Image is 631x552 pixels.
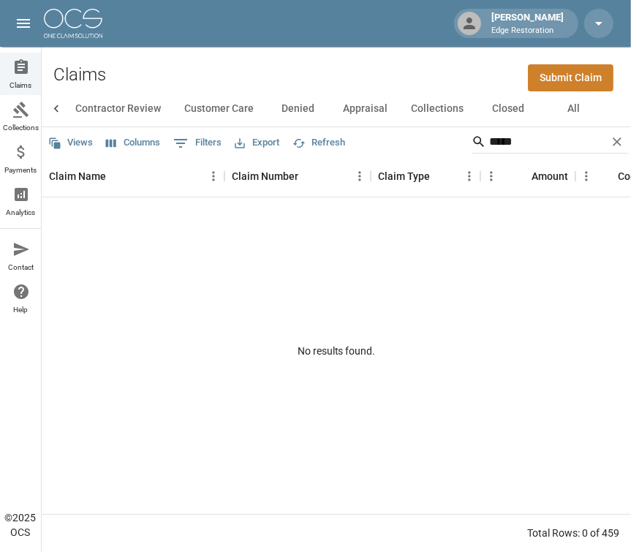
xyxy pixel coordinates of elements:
[49,156,106,197] div: Claim Name
[102,132,164,154] button: Select columns
[528,64,613,91] a: Submit Claim
[480,165,502,187] button: Menu
[170,132,225,155] button: Show filters
[430,166,450,186] button: Sort
[44,9,102,38] img: ocs-logo-white-transparent.png
[331,91,399,126] button: Appraisal
[458,165,480,187] button: Menu
[532,156,568,197] div: Amount
[491,25,564,37] p: Edge Restoration
[232,156,298,197] div: Claim Number
[42,197,631,505] div: No results found.
[45,132,97,154] button: Views
[42,156,224,197] div: Claim Name
[10,82,32,89] span: Claims
[475,91,541,126] button: Closed
[511,166,532,186] button: Sort
[378,156,430,197] div: Claim Type
[399,91,475,126] button: Collections
[106,166,126,186] button: Sort
[606,131,628,153] button: Clear
[7,209,36,216] span: Analytics
[8,264,34,271] span: Contact
[3,124,39,132] span: Collections
[53,64,106,86] h2: Claims
[298,166,319,186] button: Sort
[575,165,597,187] button: Menu
[203,165,224,187] button: Menu
[231,132,283,154] button: Export
[480,156,575,197] div: Amount
[485,10,570,37] div: [PERSON_NAME]
[371,156,480,197] div: Claim Type
[472,130,628,156] div: Search
[349,165,371,187] button: Menu
[224,156,371,197] div: Claim Number
[265,91,331,126] button: Denied
[9,9,38,38] button: open drawer
[173,91,265,126] button: Customer Care
[597,166,618,186] button: Sort
[14,306,29,314] span: Help
[289,132,349,154] button: Refresh
[541,91,607,126] button: All
[5,510,37,540] div: © 2025 OCS
[64,91,173,126] button: Contractor Review
[5,167,37,174] span: Payments
[527,526,619,540] div: Total Rows: 0 of 459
